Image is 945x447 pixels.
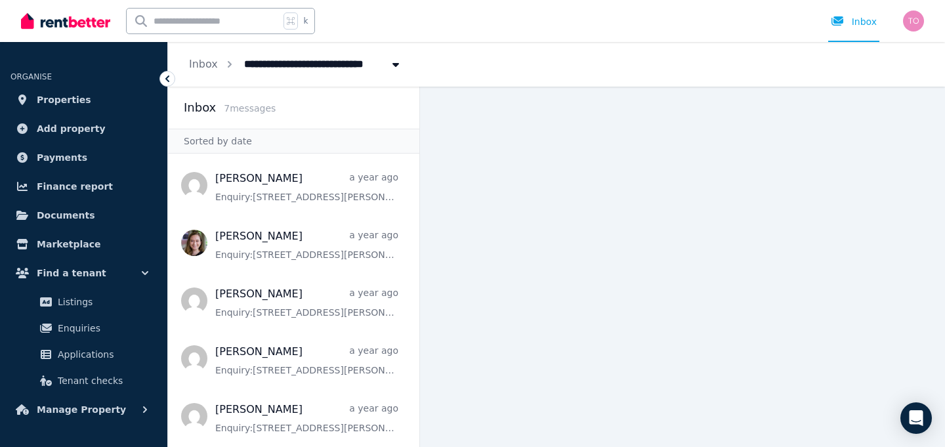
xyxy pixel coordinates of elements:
a: Finance report [10,173,157,200]
span: Tenant checks [58,373,146,389]
span: Listings [58,294,146,310]
button: Manage Property [10,396,157,423]
a: [PERSON_NAME]a year agoEnquiry:[STREET_ADDRESS][PERSON_NAME]. [215,344,398,377]
span: Enquiries [58,320,146,336]
a: Marketplace [10,231,157,257]
a: Add property [10,116,157,142]
a: Documents [10,202,157,228]
a: Properties [10,87,157,113]
span: Payments [37,150,87,165]
span: ORGANISE [10,72,52,81]
div: Sorted by date [168,129,419,154]
a: [PERSON_NAME]a year agoEnquiry:[STREET_ADDRESS][PERSON_NAME]. [215,286,398,319]
span: Properties [37,92,91,108]
span: Marketplace [37,236,100,252]
a: Applications [16,341,152,368]
a: [PERSON_NAME]a year agoEnquiry:[STREET_ADDRESS][PERSON_NAME]. [215,228,398,261]
a: Listings [16,289,152,315]
button: Find a tenant [10,260,157,286]
span: Applications [58,347,146,362]
div: Open Intercom Messenger [900,402,932,434]
span: Add property [37,121,106,137]
div: Inbox [831,15,877,28]
nav: Message list [168,154,419,447]
span: Manage Property [37,402,126,417]
a: Enquiries [16,315,152,341]
a: Tenant checks [16,368,152,394]
span: 7 message s [224,103,276,114]
nav: Breadcrumb [168,42,423,87]
img: Tomer [903,11,924,32]
span: Documents [37,207,95,223]
span: Find a tenant [37,265,106,281]
img: RentBetter [21,11,110,31]
span: Finance report [37,179,113,194]
a: [PERSON_NAME]a year agoEnquiry:[STREET_ADDRESS][PERSON_NAME]. [215,171,398,203]
span: k [303,16,308,26]
a: Payments [10,144,157,171]
a: Inbox [189,58,218,70]
h2: Inbox [184,98,216,117]
a: [PERSON_NAME]a year agoEnquiry:[STREET_ADDRESS][PERSON_NAME]. [215,402,398,435]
